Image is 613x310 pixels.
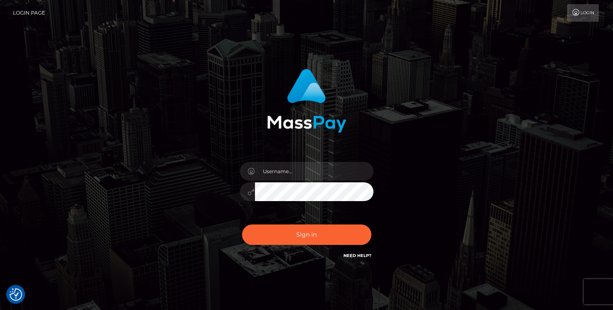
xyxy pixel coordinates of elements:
[567,4,599,22] a: Login
[10,288,22,301] img: Revisit consent button
[255,162,373,181] input: Username...
[10,288,22,301] button: Consent Preferences
[343,253,371,258] a: Need Help?
[267,69,346,133] img: MassPay Login
[13,4,45,22] a: Login Page
[242,224,371,245] button: Sign in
